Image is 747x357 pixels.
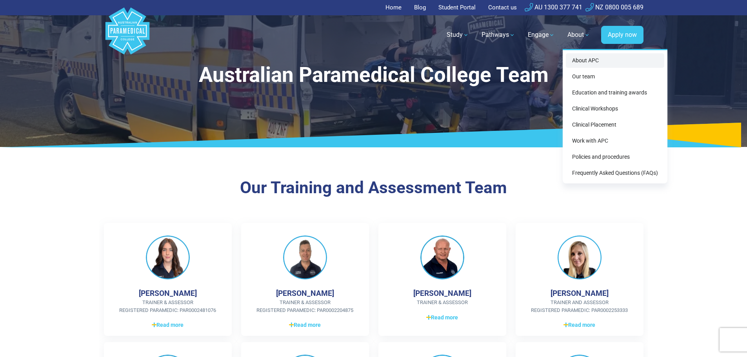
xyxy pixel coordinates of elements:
a: Australian Paramedical College [104,15,151,55]
a: Clinical Placement [566,118,664,132]
h4: [PERSON_NAME] [551,289,609,298]
h3: Our Training and Assessment Team [144,178,603,198]
img: Chris King [283,236,327,279]
a: Clinical Workshops [566,101,664,116]
span: Read more [563,321,595,329]
span: Trainer and Assessor Registered Paramedic: PAR0002253333 [528,299,631,314]
h4: [PERSON_NAME] [139,289,197,298]
span: Read more [152,321,184,329]
a: Read more [116,320,219,330]
a: Study [442,24,474,46]
a: Pathways [477,24,520,46]
a: Engage [523,24,560,46]
div: About [563,49,667,183]
img: Jens Hojby [420,236,464,279]
a: Apply now [601,26,643,44]
img: Betina Ellul [146,236,190,279]
a: Our team [566,69,664,84]
a: About [563,24,595,46]
span: Trainer & Assessor [391,299,494,306]
a: Read more [254,320,356,330]
a: Education and training awards [566,85,664,100]
span: Read more [289,321,321,329]
span: Trainer & Assessor Registered Paramedic: PAR0002481076 [116,299,219,314]
h4: [PERSON_NAME] [276,289,334,298]
a: Work with APC [566,134,664,148]
span: Read more [426,314,458,322]
a: Policies and procedures [566,150,664,164]
h1: Australian Paramedical College Team [144,63,603,87]
span: Trainer & Assessor Registered Paramedic: PAR0002204875 [254,299,356,314]
a: About APC [566,53,664,68]
img: Jolene Moss [558,236,602,279]
a: Read more [528,320,631,330]
a: AU 1300 377 741 [525,4,582,11]
a: Read more [391,313,494,322]
h4: [PERSON_NAME] [413,289,471,298]
a: Frequently Asked Questions (FAQs) [566,166,664,180]
a: NZ 0800 005 689 [585,4,643,11]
